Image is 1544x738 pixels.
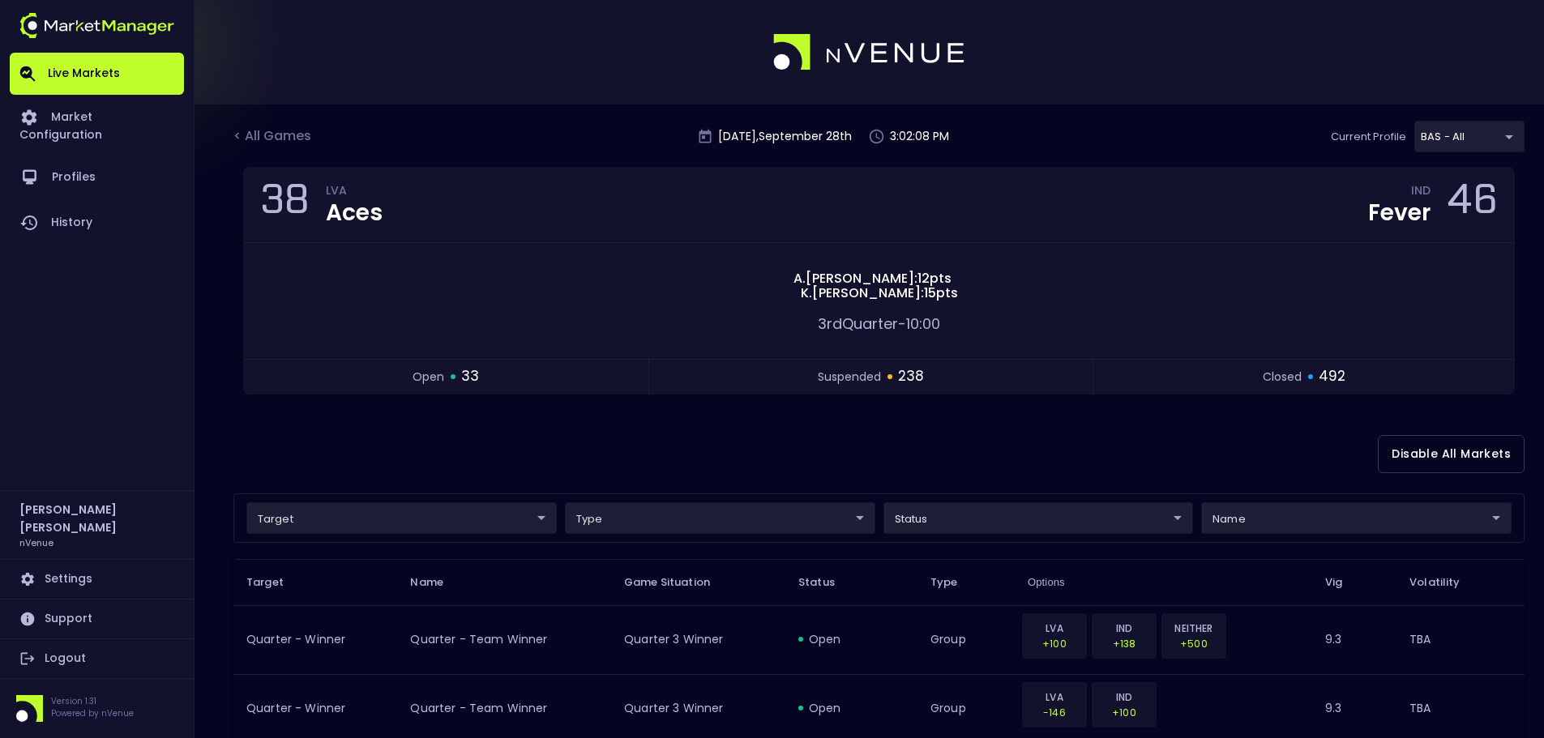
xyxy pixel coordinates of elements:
a: Market Configuration [10,95,184,155]
div: Version 1.31Powered by nVenue [10,695,184,722]
p: Version 1.31 [51,695,134,707]
p: LVA [1033,689,1076,705]
td: group [917,605,1015,674]
span: A . [PERSON_NAME] : 12 pts [789,271,956,286]
p: +138 [1102,636,1146,651]
span: K . [PERSON_NAME] : 15 pts [796,286,963,301]
span: Target [246,575,305,590]
img: logo [773,34,966,71]
div: open [798,631,905,647]
div: LVA [326,186,383,199]
span: suspended [818,369,881,386]
h2: [PERSON_NAME] [PERSON_NAME] [19,501,174,536]
span: Game Situation [624,575,731,590]
p: LVA [1033,621,1076,636]
p: Current Profile [1331,129,1406,145]
td: Quarter - Team Winner [397,605,611,674]
p: +500 [1172,636,1216,651]
div: target [1414,121,1525,152]
span: closed [1263,369,1302,386]
p: +100 [1033,636,1076,651]
div: 38 [260,181,310,229]
div: open [798,700,905,716]
td: 9.3 [1312,605,1396,674]
p: -146 [1033,705,1076,720]
span: 3rd Quarter [818,314,898,334]
span: Name [410,575,464,590]
p: 3:02:08 PM [890,128,949,145]
div: target [883,502,1194,534]
button: Disable All Markets [1378,435,1525,473]
span: 33 [461,366,479,387]
h3: nVenue [19,536,53,548]
div: Fever [1368,202,1431,224]
th: Options [1015,559,1312,605]
span: 10:00 [906,314,940,334]
span: 238 [898,366,924,387]
a: History [10,200,184,245]
div: < All Games [233,126,314,147]
div: 46 [1447,181,1498,229]
p: IND [1102,621,1146,636]
p: IND [1102,689,1146,705]
a: Support [10,599,184,638]
a: Settings [10,560,184,599]
div: IND [1411,186,1431,199]
span: Volatility [1409,575,1481,590]
a: Profiles [10,155,184,200]
td: TBA [1396,605,1525,674]
div: target [565,502,875,534]
p: +100 [1102,705,1146,720]
div: Aces [326,202,383,224]
td: Quarter - Winner [233,605,397,674]
td: Quarter 3 Winner [611,605,785,674]
div: target [1201,502,1512,534]
div: target [246,502,557,534]
a: Logout [10,639,184,678]
p: NEITHER [1172,621,1216,636]
img: logo [19,13,174,38]
p: Powered by nVenue [51,707,134,719]
span: Status [798,575,856,590]
span: open [413,369,444,386]
span: Vig [1325,575,1363,590]
span: Type [930,575,979,590]
a: Live Markets [10,53,184,95]
span: 492 [1319,366,1345,387]
p: [DATE] , September 28 th [718,128,852,145]
span: - [898,314,906,334]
